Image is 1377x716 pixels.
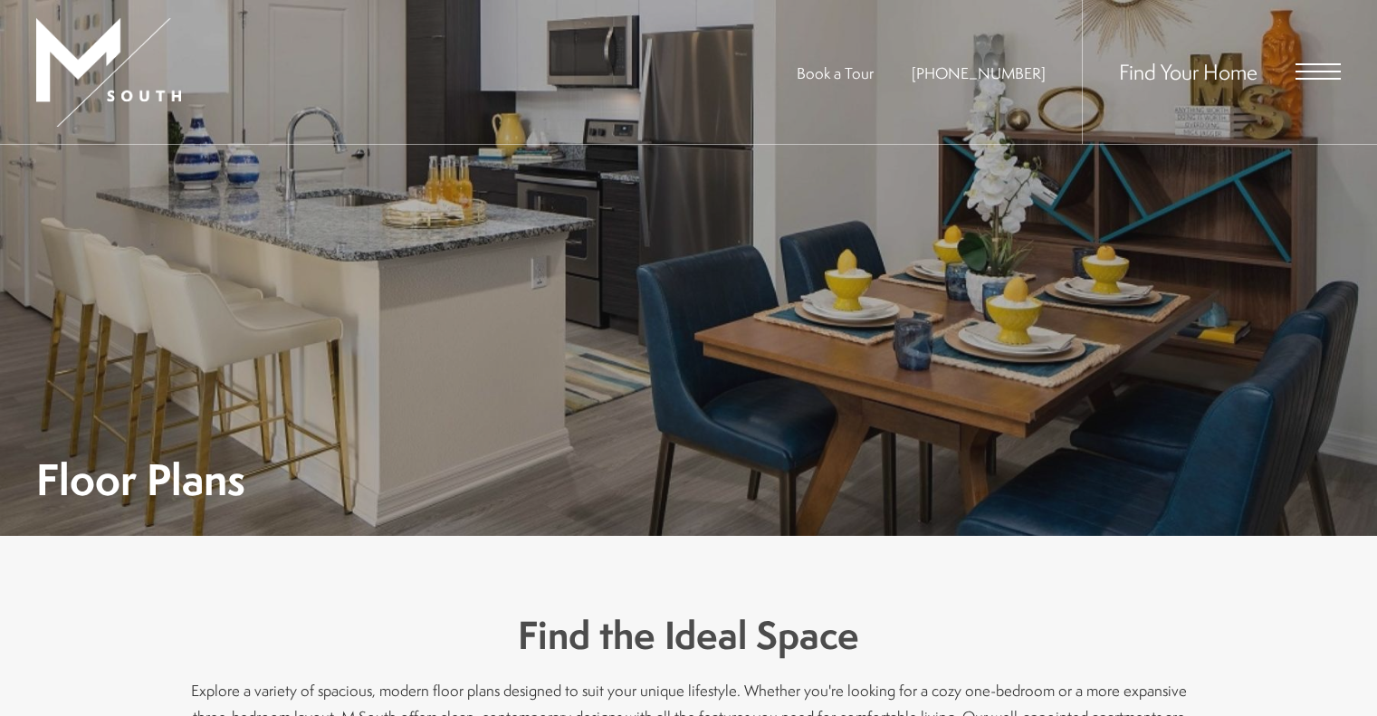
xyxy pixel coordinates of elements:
[1296,63,1341,80] button: Open Menu
[36,18,181,127] img: MSouth
[797,62,874,83] a: Book a Tour
[191,608,1187,663] h3: Find the Ideal Space
[1119,57,1257,86] a: Find Your Home
[36,459,245,500] h1: Floor Plans
[912,62,1046,83] span: [PHONE_NUMBER]
[912,62,1046,83] a: Call Us at 813-570-8014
